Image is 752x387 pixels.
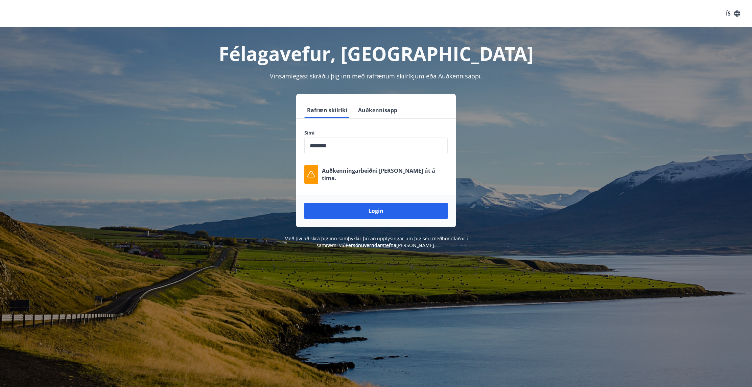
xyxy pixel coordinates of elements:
[304,129,448,136] label: Sími
[346,242,396,248] a: Persónuverndarstefna
[355,102,400,118] button: Auðkennisapp
[141,41,611,66] h1: Félagavefur, [GEOGRAPHIC_DATA]
[322,167,448,182] p: Auðkenningarbeiðni [PERSON_NAME] út á tíma.
[284,235,468,248] span: Með því að skrá þig inn samþykkir þú að upplýsingar um þig séu meðhöndlaðar í samræmi við [PERSON...
[304,102,350,118] button: Rafræn skilríki
[304,203,448,219] button: Login
[270,72,482,80] span: Vinsamlegast skráðu þig inn með rafrænum skilríkjum eða Auðkennisappi.
[722,7,744,20] button: ÍS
